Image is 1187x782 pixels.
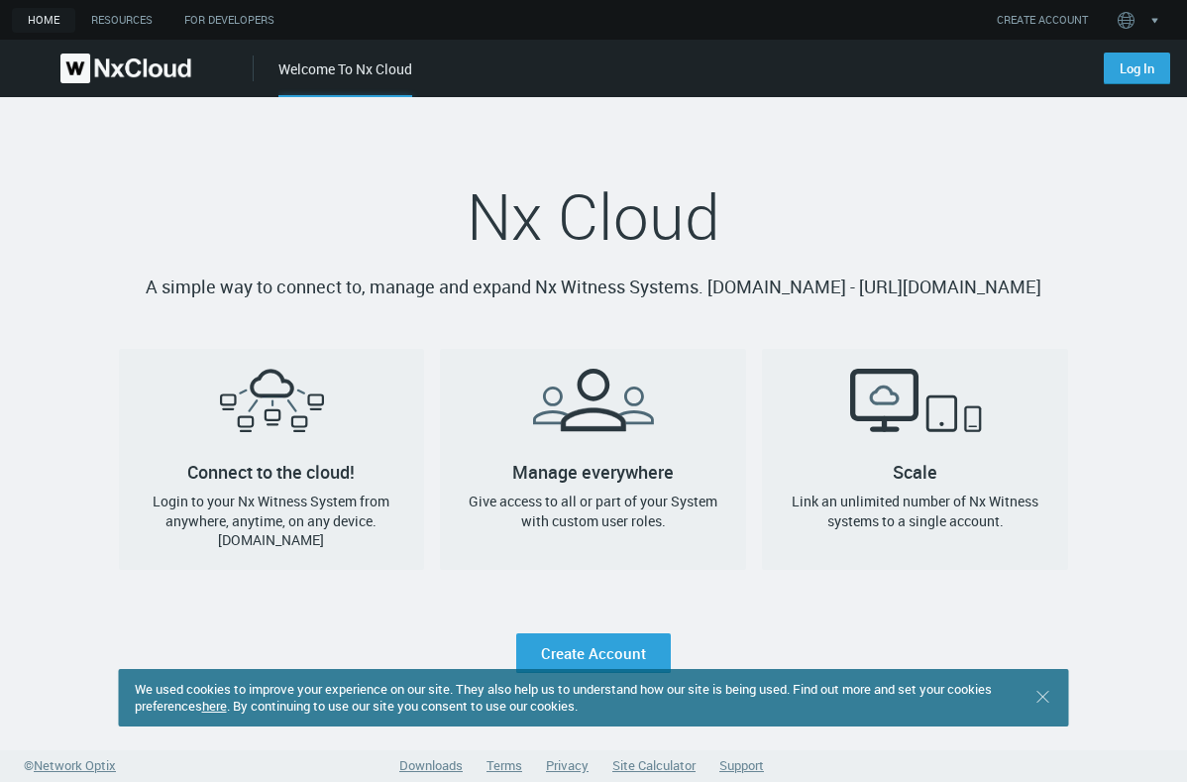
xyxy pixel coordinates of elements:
[60,54,191,83] img: Nx Cloud logo
[440,349,746,472] h2: Manage everywhere
[34,756,116,774] span: Network Optix
[456,492,730,530] h4: Give access to all or part of your System with custom user roles.
[119,349,425,570] a: Connect to the cloud!Login to your Nx Witness System from anywhere, anytime, on any device. [DOMA...
[278,58,412,97] div: Welcome To Nx Cloud
[24,756,116,776] a: ©Network Optix
[135,680,992,715] span: We used cookies to improve your experience on our site. They also help us to understand how our s...
[719,756,764,774] a: Support
[546,756,589,774] a: Privacy
[119,349,425,472] h2: Connect to the cloud!
[997,12,1088,29] a: CREATE ACCOUNT
[762,349,1068,570] a: ScaleLink an unlimited number of Nx Witness systems to a single account.
[778,492,1052,530] h4: Link an unlimited number of Nx Witness systems to a single account.
[119,274,1069,301] p: A simple way to connect to, manage and expand Nx Witness Systems. [DOMAIN_NAME] - [URL][DOMAIN_NAME]
[202,697,227,715] a: here
[135,492,409,550] h4: Login to your Nx Witness System from anywhere, anytime, on any device. [DOMAIN_NAME]
[399,756,463,774] a: Downloads
[168,8,290,33] a: For Developers
[440,349,746,570] a: Manage everywhereGive access to all or part of your System with custom user roles.
[467,173,720,259] span: Nx Cloud
[75,8,168,33] a: Resources
[227,697,578,715] span: . By continuing to use our site you consent to use our cookies.
[486,756,522,774] a: Terms
[762,349,1068,472] h2: Scale
[12,8,75,33] a: home
[516,633,671,673] a: Create Account
[1104,53,1170,84] a: Log In
[612,756,696,774] a: Site Calculator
